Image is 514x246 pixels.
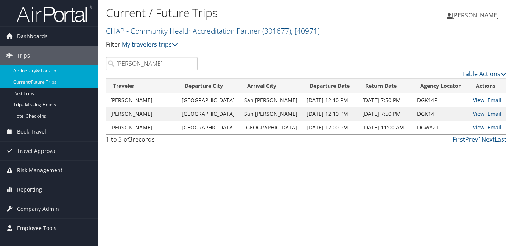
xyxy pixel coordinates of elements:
[453,135,465,143] a: First
[17,219,56,238] span: Employee Tools
[17,46,30,65] span: Trips
[469,121,506,134] td: |
[106,5,373,21] h1: Current / Future Trips
[488,110,502,117] a: Email
[413,93,469,107] td: DGK14F
[358,121,413,134] td: [DATE] 11:00 AM
[462,70,506,78] a: Table Actions
[17,180,42,199] span: Reporting
[447,4,506,26] a: [PERSON_NAME]
[465,135,478,143] a: Prev
[473,110,484,117] a: View
[17,142,57,160] span: Travel Approval
[240,79,303,93] th: Arrival City: activate to sort column ascending
[106,26,320,36] a: CHAP - Community Health Accreditation Partner
[452,11,499,19] span: [PERSON_NAME]
[469,93,506,107] td: |
[495,135,506,143] a: Last
[122,40,178,48] a: My travelers trips
[488,97,502,104] a: Email
[106,40,373,50] p: Filter:
[240,121,303,134] td: [GEOGRAPHIC_DATA]
[413,107,469,121] td: DGK14F
[178,121,240,134] td: [GEOGRAPHIC_DATA]
[17,199,59,218] span: Company Admin
[106,107,178,121] td: [PERSON_NAME]
[413,79,469,93] th: Agency Locator: activate to sort column ascending
[129,135,132,143] span: 3
[106,57,198,70] input: Search Traveler or Arrival City
[303,107,358,121] td: [DATE] 12:10 PM
[17,161,62,180] span: Risk Management
[488,124,502,131] a: Email
[106,135,198,148] div: 1 to 3 of records
[106,121,178,134] td: [PERSON_NAME]
[178,79,240,93] th: Departure City: activate to sort column ascending
[178,107,240,121] td: [GEOGRAPHIC_DATA]
[178,93,240,107] td: [GEOGRAPHIC_DATA]
[473,124,484,131] a: View
[303,121,358,134] td: [DATE] 12:00 PM
[17,122,46,141] span: Book Travel
[358,107,413,121] td: [DATE] 7:50 PM
[17,5,92,23] img: airportal-logo.png
[291,26,320,36] span: , [ 40971 ]
[478,135,481,143] a: 1
[303,79,358,93] th: Departure Date: activate to sort column descending
[17,27,48,46] span: Dashboards
[262,26,291,36] span: ( 301677 )
[473,97,484,104] a: View
[106,79,178,93] th: Traveler: activate to sort column ascending
[358,93,413,107] td: [DATE] 7:50 PM
[469,107,506,121] td: |
[481,135,495,143] a: Next
[240,93,303,107] td: San [PERSON_NAME]
[106,93,178,107] td: [PERSON_NAME]
[303,93,358,107] td: [DATE] 12:10 PM
[469,79,506,93] th: Actions
[413,121,469,134] td: DGWY2T
[240,107,303,121] td: San [PERSON_NAME]
[358,79,413,93] th: Return Date: activate to sort column ascending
